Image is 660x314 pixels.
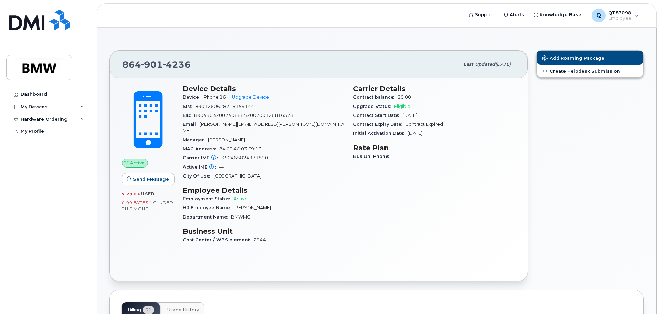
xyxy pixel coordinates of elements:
span: City Of Use [183,173,213,179]
iframe: Messenger Launcher [630,284,655,309]
span: Usage History [167,307,199,313]
span: Send Message [133,176,169,182]
span: HR Employee Name [183,205,234,210]
span: Active IMEI [183,164,219,170]
span: EID [183,113,194,118]
a: Create Helpdesk Submission [537,65,643,77]
span: [PERSON_NAME] [208,137,245,142]
span: Active [233,196,248,201]
span: Bus Unl Phone [353,154,392,159]
span: Initial Activation Date [353,131,408,136]
span: Carrier IMEI [183,155,221,160]
span: used [141,191,155,196]
span: 4236 [163,59,191,70]
h3: Device Details [183,84,345,93]
span: 89049032007408885200200126816528 [194,113,293,118]
h3: Employee Details [183,186,345,194]
span: Eligible [394,104,410,109]
span: Contract balance [353,94,398,100]
span: Device [183,94,203,100]
span: Last updated [463,62,495,67]
span: Active [130,160,145,166]
span: [DATE] [402,113,417,118]
span: 901 [141,59,163,70]
button: Send Message [122,173,175,185]
span: Contract Start Date [353,113,402,118]
span: [PERSON_NAME][EMAIL_ADDRESS][PERSON_NAME][DOMAIN_NAME] [183,122,344,133]
a: + Upgrade Device [229,94,269,100]
button: Add Roaming Package [537,51,643,65]
span: Contract Expired [405,122,443,127]
span: Email [183,122,200,127]
span: 84:0F:4C:03:E9:16 [219,146,261,151]
span: iPhone 16 [203,94,226,100]
span: SIM [183,104,195,109]
span: $0.00 [398,94,411,100]
span: 0.00 Bytes [122,200,148,205]
span: — [219,164,224,170]
h3: Carrier Details [353,84,515,93]
span: 7.29 GB [122,192,141,196]
span: Contract Expiry Date [353,122,405,127]
span: Cost Center / WBS element [183,237,253,242]
span: Employment Status [183,196,233,201]
span: [GEOGRAPHIC_DATA] [213,173,261,179]
span: Manager [183,137,208,142]
span: Upgrade Status [353,104,394,109]
span: Add Roaming Package [542,55,604,62]
h3: Rate Plan [353,144,515,152]
span: [DATE] [408,131,422,136]
span: [PERSON_NAME] [234,205,271,210]
h3: Business Unit [183,227,345,235]
span: 8901260628716159144 [195,104,254,109]
span: [DATE] [495,62,511,67]
span: 864 [122,59,191,70]
span: 350465824971890 [221,155,268,160]
span: Department Name [183,214,231,220]
span: MAC Address [183,146,219,151]
span: BMWMC [231,214,250,220]
span: 2944 [253,237,266,242]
